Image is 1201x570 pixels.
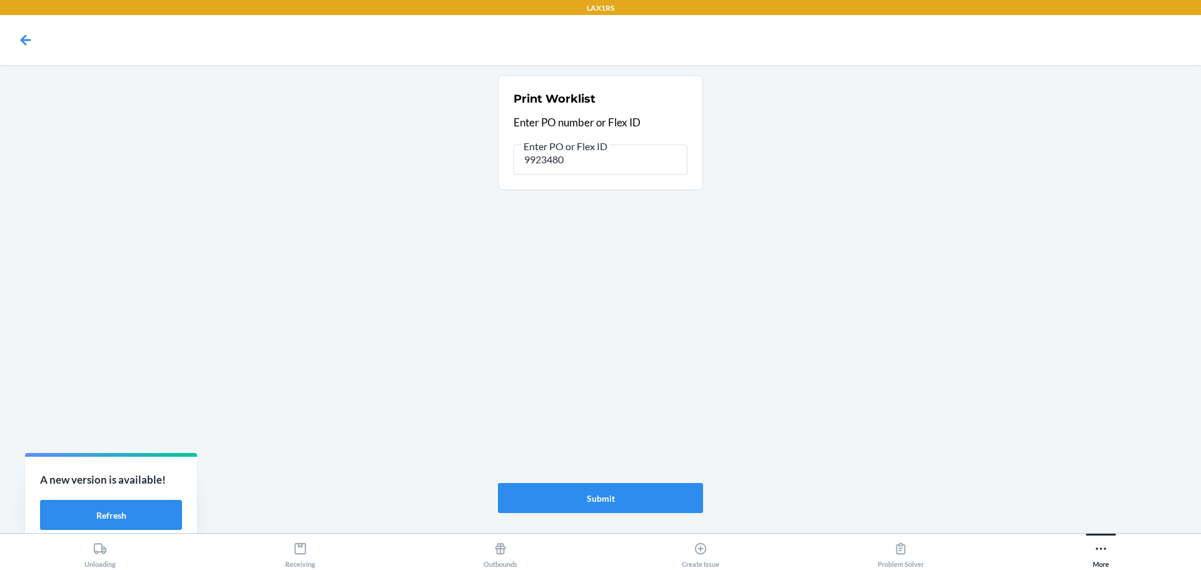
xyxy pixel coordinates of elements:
[400,534,600,568] button: Outbounds
[801,534,1001,568] button: Problem Solver
[285,537,315,568] div: Receiving
[600,534,801,568] button: Create Issue
[40,500,182,530] button: Refresh
[514,91,595,107] h2: Print Worklist
[498,483,703,513] button: Submit
[484,537,517,568] div: Outbounds
[1001,534,1201,568] button: More
[200,534,400,568] button: Receiving
[682,537,719,568] div: Create Issue
[1093,537,1109,568] div: More
[514,115,687,131] p: Enter PO number or Flex ID
[587,3,614,14] p: LAX1RS
[514,145,687,175] input: Enter PO or Flex ID
[522,140,609,153] span: Enter PO or Flex ID
[878,537,924,568] div: Problem Solver
[40,472,182,488] p: A new version is available!
[84,537,116,568] div: Unloading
